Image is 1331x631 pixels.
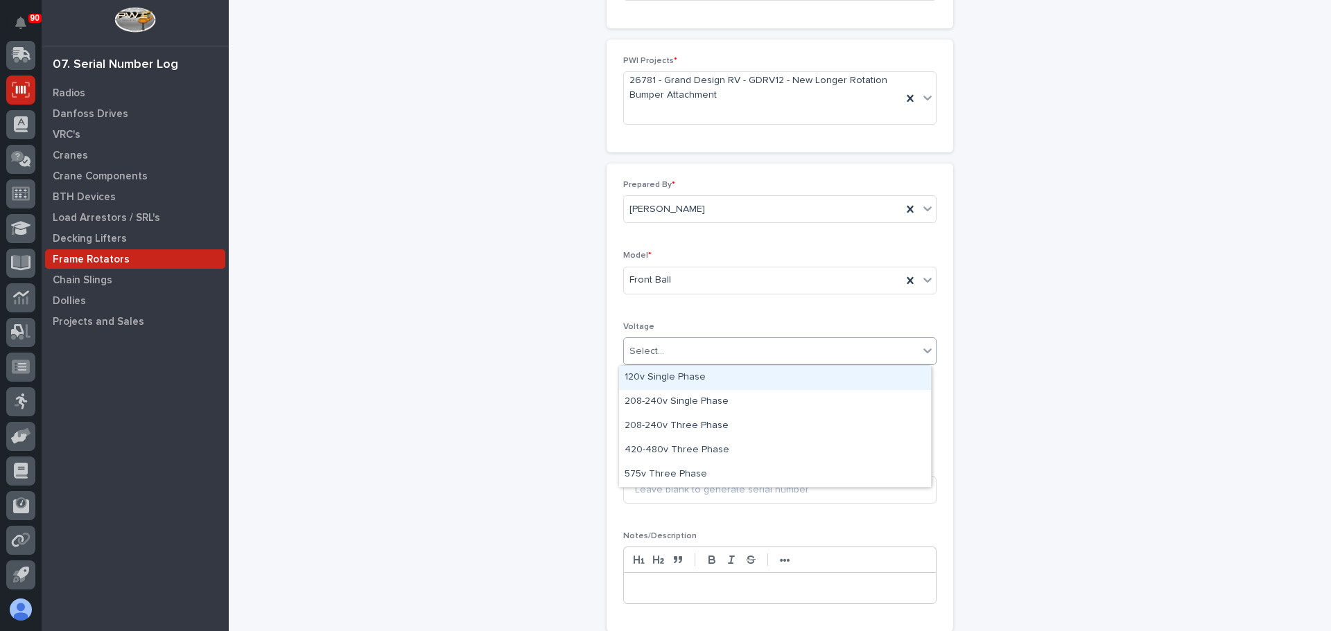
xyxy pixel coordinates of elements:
[53,150,88,162] p: Cranes
[53,129,80,141] p: VRC's
[42,228,229,249] a: Decking Lifters
[619,366,931,390] div: 120v Single Phase
[42,269,229,290] a: Chain Slings
[623,181,675,189] span: Prepared By
[42,290,229,311] a: Dollies
[42,207,229,228] a: Load Arrestors / SRL's
[53,274,112,287] p: Chain Slings
[53,295,86,308] p: Dollies
[629,202,705,217] span: [PERSON_NAME]
[623,476,937,504] input: Leave blank to generate serial number
[623,323,654,331] span: Voltage
[619,390,931,414] div: 208-240v Single Phase
[53,108,128,121] p: Danfoss Drives
[629,273,671,287] span: Front Ball
[619,438,931,463] div: 420-480v Three Phase
[53,254,130,266] p: Frame Rotators
[42,249,229,269] a: Frame Rotators
[42,82,229,103] a: Radios
[42,166,229,186] a: Crane Components
[31,13,40,23] p: 90
[53,212,160,224] p: Load Arrestors / SRL's
[619,414,931,438] div: 208-240v Three Phase
[42,311,229,332] a: Projects and Sales
[42,186,229,207] a: BTH Devices
[53,191,116,204] p: BTH Devices
[114,7,155,33] img: Workspace Logo
[42,124,229,145] a: VRC's
[629,344,664,359] div: Select...
[623,251,652,260] span: Model
[780,555,790,566] strong: •••
[42,103,229,124] a: Danfoss Drives
[619,463,931,487] div: 575v Three Phase
[53,87,85,100] p: Radios
[53,57,178,73] div: 07. Serial Number Log
[623,532,697,540] span: Notes/Description
[42,145,229,166] a: Cranes
[623,57,677,65] span: PWI Projects
[629,73,896,103] span: 26781 - Grand Design RV - GDRV12 - New Longer Rotation Bumper Attachment
[53,233,127,245] p: Decking Lifters
[775,551,794,568] button: •••
[53,316,144,328] p: Projects and Sales
[17,17,35,39] div: Notifications90
[53,170,148,183] p: Crane Components
[6,595,35,624] button: users-avatar
[6,8,35,37] button: Notifications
